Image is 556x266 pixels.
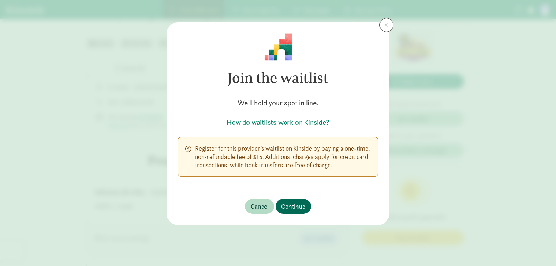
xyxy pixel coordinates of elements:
[281,202,305,211] span: Continue
[195,144,371,169] p: Register for this provider’s waitlist on Kinside by paying a one-time, non-refundable fee of $15....
[178,61,378,95] h3: Join the waitlist
[251,202,269,211] span: Cancel
[276,199,311,214] button: Continue
[178,118,378,127] a: How do waitlists work on Kinside?
[178,98,378,108] h5: We'll hold your spot in line.
[245,199,274,214] button: Cancel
